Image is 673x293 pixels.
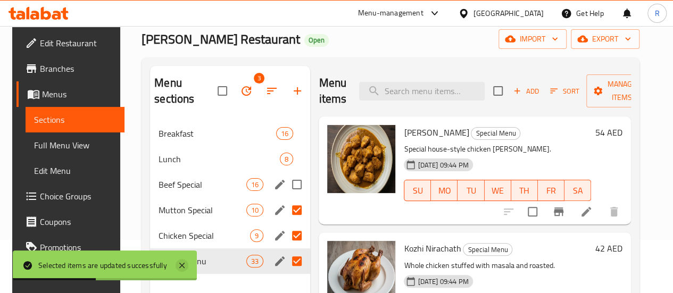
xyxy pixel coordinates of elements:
span: Sections [34,113,116,126]
div: Lunch8 [150,146,310,172]
span: Open [304,36,329,45]
button: FR [538,180,564,201]
div: Special Menu33edit [150,248,310,274]
a: Edit Restaurant [16,30,124,56]
span: 9 [251,231,263,241]
button: edit [272,177,288,192]
span: [PERSON_NAME] Restaurant [142,27,300,51]
span: SU [409,183,427,198]
span: MO [435,183,453,198]
span: SA [569,183,587,198]
div: items [280,153,293,165]
div: items [246,178,263,191]
span: Beef Special [159,178,246,191]
span: Manage items [595,78,649,104]
button: Sort [547,83,582,99]
div: Selected items are updated successfully [38,259,167,271]
button: import [498,29,567,49]
div: items [246,204,263,216]
span: TU [462,183,480,198]
span: 16 [277,129,293,139]
div: Breakfast16 [150,121,310,146]
a: Coupons [16,209,124,235]
p: Whole chicken stuffed with masala and roasted. [404,259,591,272]
a: Choice Groups [16,183,124,209]
button: MO [431,180,458,201]
button: TU [458,180,484,201]
button: export [571,29,639,49]
button: edit [272,228,288,244]
div: Beef Special16edit [150,172,310,197]
a: Sections [26,107,124,132]
span: Add [512,85,541,97]
span: Select to update [521,200,544,223]
span: TH [516,183,534,198]
button: Manage items [586,74,658,107]
div: [GEOGRAPHIC_DATA] [473,7,544,19]
h6: 54 AED [595,125,622,140]
div: Menu-management [358,7,423,20]
div: Mutton Special10edit [150,197,310,223]
h6: 42 AED [595,241,622,256]
span: Sort items [543,83,586,99]
span: Special Menu [159,255,246,267]
span: Special Menu [463,244,512,256]
span: Special Menu [471,127,520,139]
span: Promotions [40,241,116,254]
span: R [654,7,659,19]
div: Special Menu [471,127,520,140]
button: edit [272,202,288,218]
button: delete [601,199,627,224]
span: Select all sections [211,80,234,102]
button: Branch-specific-item [546,199,571,224]
span: Edit Restaurant [40,37,116,49]
span: Edit Menu [34,164,116,177]
h2: Menu items [319,75,346,107]
button: SA [564,180,591,201]
span: Mutton Special [159,204,246,216]
button: Add section [285,78,310,104]
span: 8 [280,154,293,164]
span: Full Menu View [34,139,116,152]
span: WE [489,183,507,198]
span: 16 [247,180,263,190]
span: Select section [487,80,509,102]
a: Promotions [16,235,124,260]
span: 3 [254,73,264,83]
span: Coupons [40,215,116,228]
span: FR [542,183,560,198]
button: edit [272,253,288,269]
span: [DATE] 09:44 PM [413,160,472,170]
div: Chicken Special9edit [150,223,310,248]
div: Open [304,34,329,47]
span: Chicken Special [159,229,250,242]
input: search [359,82,485,101]
img: Ammayi Thakkaram [327,125,395,193]
button: WE [485,180,511,201]
div: Lunch [159,153,280,165]
span: Add item [509,83,543,99]
span: [DATE] 09:44 PM [413,277,472,287]
a: Menus [16,81,124,107]
span: Sort sections [259,78,285,104]
span: [PERSON_NAME] [404,124,469,140]
button: SU [404,180,431,201]
span: export [579,32,631,46]
span: Sort [550,85,579,97]
span: Bulk update [234,78,259,104]
span: Breakfast [159,127,276,140]
div: items [250,229,263,242]
div: items [246,255,263,267]
span: Branches [40,62,116,75]
span: 33 [247,256,263,266]
span: Menus [42,88,116,101]
button: Add [509,83,543,99]
a: Full Menu View [26,132,124,158]
span: Choice Groups [40,190,116,203]
a: Branches [16,56,124,81]
span: 10 [247,205,263,215]
span: import [507,32,558,46]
